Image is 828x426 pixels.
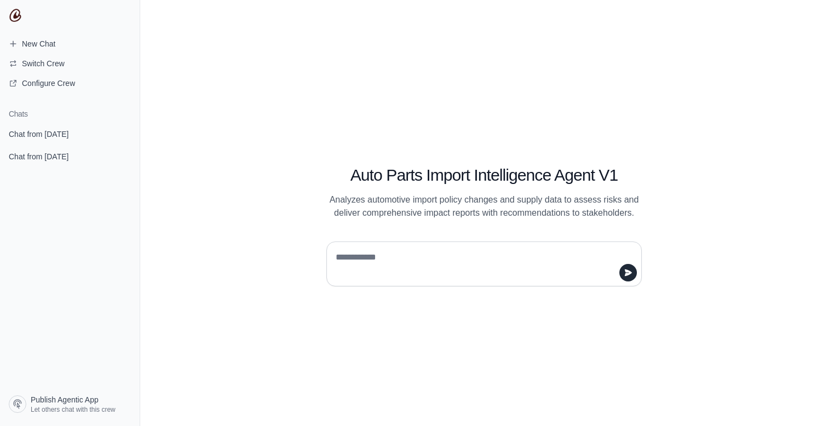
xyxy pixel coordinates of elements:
span: New Chat [22,38,55,49]
h1: Auto Parts Import Intelligence Agent V1 [326,165,642,185]
span: Switch Crew [22,58,65,69]
span: Chat from [DATE] [9,129,68,140]
img: CrewAI Logo [9,9,22,22]
a: Chat from [DATE] [4,146,135,166]
a: Chat from [DATE] [4,124,135,144]
button: Switch Crew [4,55,135,72]
span: Publish Agentic App [31,394,99,405]
span: Chat from [DATE] [9,151,68,162]
span: Let others chat with this crew [31,405,116,414]
a: Publish Agentic App Let others chat with this crew [4,391,135,417]
a: Configure Crew [4,74,135,92]
p: Analyzes automotive import policy changes and supply data to assess risks and deliver comprehensi... [326,193,642,220]
span: Configure Crew [22,78,75,89]
a: New Chat [4,35,135,53]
